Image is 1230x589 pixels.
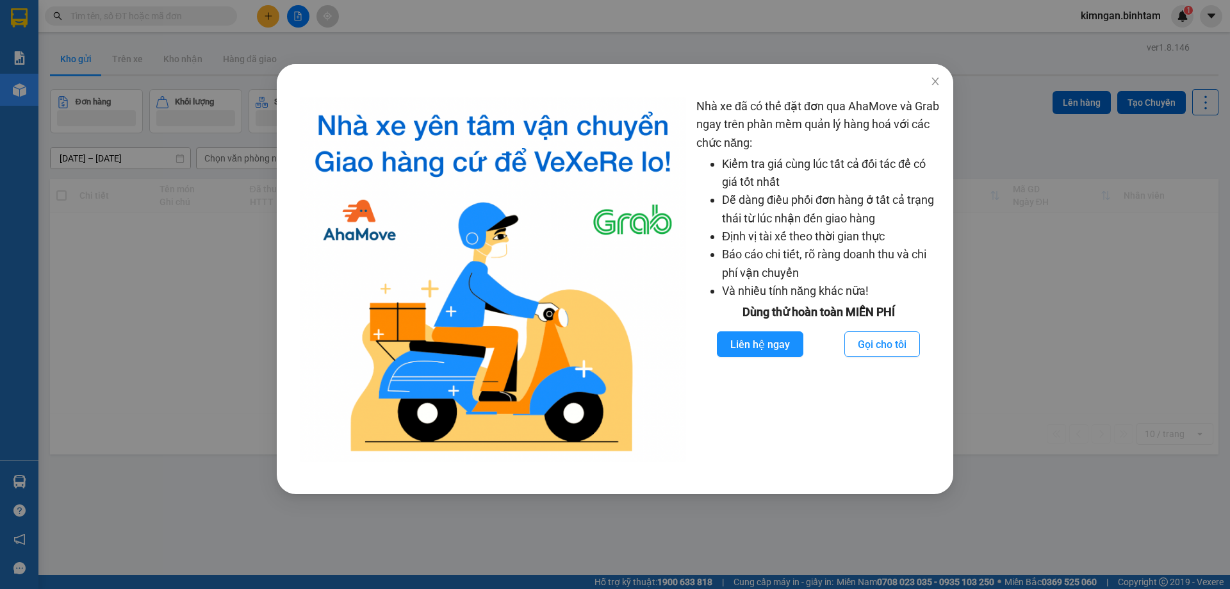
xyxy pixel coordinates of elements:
[722,228,940,245] li: Định vị tài xế theo thời gian thực
[300,97,686,462] img: logo
[930,76,940,87] span: close
[722,282,940,300] li: Và nhiều tính năng khác nữa!
[722,191,940,228] li: Dễ dàng điều phối đơn hàng ở tất cả trạng thái từ lúc nhận đến giao hàng
[917,64,953,100] button: Close
[858,336,906,353] span: Gọi cho tôi
[717,331,803,357] button: Liên hệ ngay
[696,97,940,462] div: Nhà xe đã có thể đặt đơn qua AhaMove và Grab ngay trên phần mềm quản lý hàng hoá với các chức năng:
[730,336,790,353] span: Liên hệ ngay
[844,331,920,357] button: Gọi cho tôi
[722,155,940,192] li: Kiểm tra giá cùng lúc tất cả đối tác để có giá tốt nhất
[696,303,940,321] div: Dùng thử hoàn toàn MIỄN PHÍ
[722,245,940,282] li: Báo cáo chi tiết, rõ ràng doanh thu và chi phí vận chuyển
